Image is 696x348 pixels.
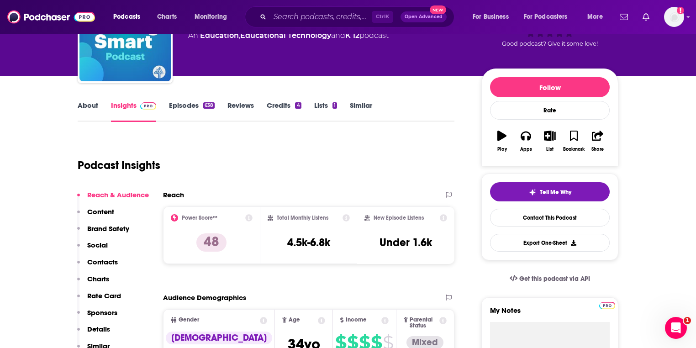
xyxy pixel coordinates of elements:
a: Reviews [227,101,254,122]
a: Lists1 [314,101,337,122]
span: For Business [473,11,509,23]
span: More [587,11,603,23]
span: Tell Me Why [540,189,571,196]
span: Logged in as rpearson [664,7,684,27]
a: Get this podcast via API [502,268,597,290]
span: Get this podcast via API [519,275,590,283]
button: Open AdvancedNew [401,11,447,22]
span: Age [289,317,300,323]
p: Brand Safety [87,224,129,233]
span: Good podcast? Give it some love! [502,40,598,47]
div: Apps [520,147,532,152]
button: open menu [188,10,239,24]
span: 1 [684,317,691,324]
button: open menu [466,10,520,24]
span: Charts [157,11,177,23]
img: Podchaser Pro [140,102,156,110]
h3: 4.5k-6.8k [287,236,330,249]
button: Social [77,241,108,258]
span: Monitoring [195,11,227,23]
img: Podchaser Pro [599,302,615,309]
p: Charts [87,274,109,283]
p: Details [87,325,110,333]
p: Sponsors [87,308,117,317]
button: Play [490,125,514,158]
span: Gender [179,317,199,323]
span: New [430,5,446,14]
div: Share [591,147,604,152]
span: , [239,31,240,40]
button: Export One-Sheet [490,234,610,252]
span: Open Advanced [405,15,443,19]
p: Social [87,241,108,249]
img: tell me why sparkle [529,189,536,196]
div: [DEMOGRAPHIC_DATA] [166,332,272,344]
button: Follow [490,77,610,97]
button: open menu [518,10,581,24]
button: open menu [107,10,152,24]
span: Parental Status [410,317,438,329]
div: 4 [295,102,301,109]
a: About [78,101,98,122]
h2: New Episode Listens [374,215,424,221]
h2: Power Score™ [182,215,217,221]
div: Search podcasts, credits, & more... [253,6,463,27]
button: Apps [514,125,538,158]
a: Show notifications dropdown [639,9,653,25]
a: Contact This Podcast [490,209,610,227]
div: List [546,147,554,152]
button: Content [77,207,114,224]
div: Play [497,147,507,152]
button: Contacts [77,258,118,274]
p: Rate Card [87,291,121,300]
a: Charts [151,10,182,24]
h3: Under 1.6k [380,236,432,249]
a: Pro website [599,301,615,309]
a: Similar [350,101,372,122]
label: My Notes [490,306,610,322]
h1: Podcast Insights [78,158,160,172]
img: Podchaser - Follow, Share and Rate Podcasts [7,8,95,26]
div: 1 [332,102,337,109]
a: Show notifications dropdown [616,9,632,25]
button: Brand Safety [77,224,129,241]
a: Education [200,31,239,40]
button: Charts [77,274,109,291]
div: Rate [490,101,610,120]
svg: Add a profile image [677,7,684,14]
button: List [538,125,562,158]
input: Search podcasts, credits, & more... [270,10,372,24]
span: Income [346,317,367,323]
iframe: Intercom live chat [665,317,687,339]
p: Reach & Audience [87,190,149,199]
span: Ctrl K [372,11,393,23]
a: Educational Technology [240,31,331,40]
a: Episodes638 [169,101,215,122]
div: Bookmark [563,147,585,152]
p: Content [87,207,114,216]
h2: Audience Demographics [163,293,246,302]
span: For Podcasters [524,11,568,23]
button: Show profile menu [664,7,684,27]
p: Contacts [87,258,118,266]
button: Details [77,325,110,342]
button: open menu [581,10,614,24]
button: Reach & Audience [77,190,149,207]
img: User Profile [664,7,684,27]
h2: Total Monthly Listens [277,215,328,221]
a: InsightsPodchaser Pro [111,101,156,122]
button: Bookmark [562,125,585,158]
p: 48 [196,233,227,252]
div: 638 [203,102,215,109]
a: Credits4 [267,101,301,122]
button: Sponsors [77,308,117,325]
div: An podcast [188,30,389,41]
span: and [331,31,345,40]
h2: Reach [163,190,184,199]
button: tell me why sparkleTell Me Why [490,182,610,201]
a: K 12 [345,31,359,40]
span: Podcasts [113,11,140,23]
button: Share [586,125,610,158]
button: Rate Card [77,291,121,308]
